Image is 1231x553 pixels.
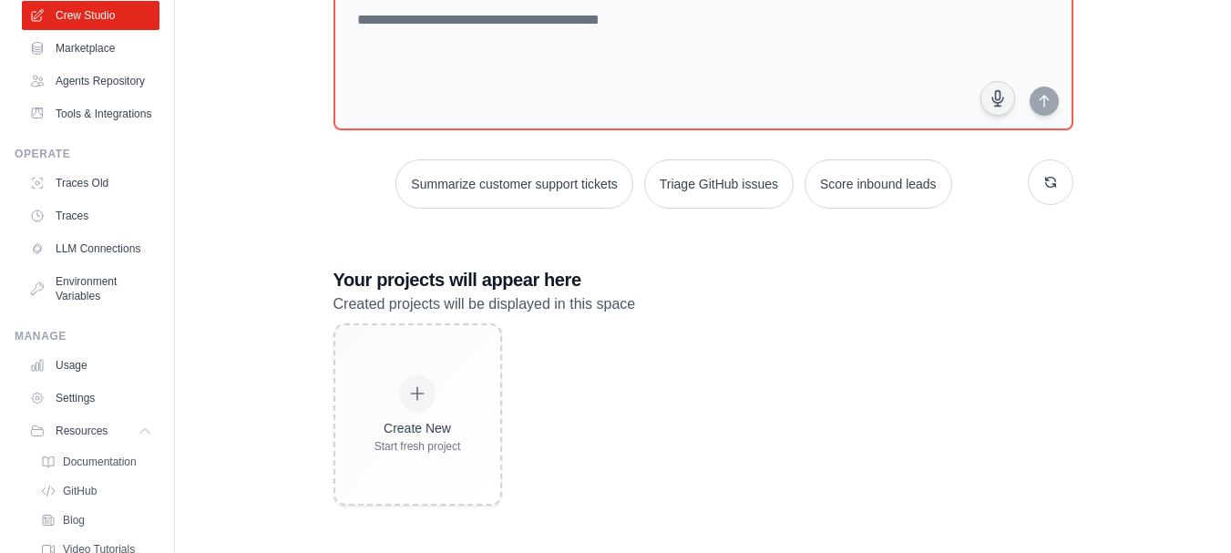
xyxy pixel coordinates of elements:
[22,34,159,63] a: Marketplace
[22,201,159,230] a: Traces
[22,234,159,263] a: LLM Connections
[56,424,108,438] span: Resources
[33,449,159,475] a: Documentation
[333,292,1073,316] p: Created projects will be displayed in this space
[22,351,159,380] a: Usage
[63,513,85,527] span: Blog
[374,439,461,454] div: Start fresh project
[15,147,159,161] div: Operate
[63,455,137,469] span: Documentation
[33,507,159,533] a: Blog
[22,416,159,445] button: Resources
[823,29,1231,553] iframe: Chat Widget
[22,169,159,198] a: Traces Old
[22,67,159,96] a: Agents Repository
[22,99,159,128] a: Tools & Integrations
[374,419,461,437] div: Create New
[805,159,952,209] button: Score inbound leads
[333,267,1073,292] h3: Your projects will appear here
[22,1,159,30] a: Crew Studio
[22,267,159,311] a: Environment Variables
[15,329,159,343] div: Manage
[395,159,632,209] button: Summarize customer support tickets
[33,478,159,504] a: GitHub
[63,484,97,498] span: GitHub
[22,384,159,413] a: Settings
[644,159,794,209] button: Triage GitHub issues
